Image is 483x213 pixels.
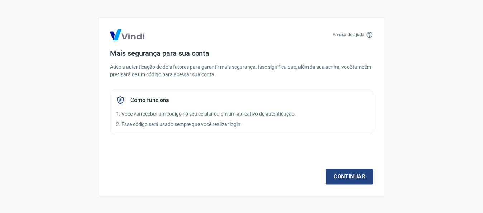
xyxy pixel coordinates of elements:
p: Precisa de ajuda [333,32,364,38]
a: Continuar [326,169,373,184]
h5: Como funciona [130,97,169,104]
p: Ative a autenticação de dois fatores para garantir mais segurança. Isso significa que, além da su... [110,63,373,78]
p: 2. Esse código será usado sempre que você realizar login. [116,121,367,128]
img: Logo Vind [110,29,144,40]
h4: Mais segurança para sua conta [110,49,373,58]
p: 1. Você vai receber um código no seu celular ou em um aplicativo de autenticação. [116,110,367,118]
